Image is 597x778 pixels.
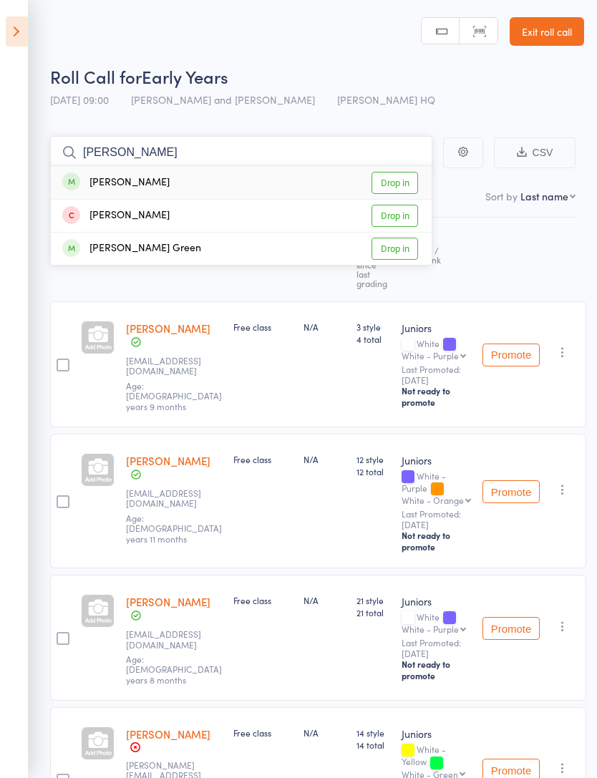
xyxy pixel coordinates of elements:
[356,465,390,477] span: 12 total
[50,136,432,169] input: Search by name
[356,321,390,333] span: 3 style
[126,726,210,741] a: [PERSON_NAME]
[233,453,271,465] span: Free class
[62,240,201,257] div: [PERSON_NAME] Green
[126,653,222,686] span: Age: [DEMOGRAPHIC_DATA] years 8 months
[396,224,477,295] div: Style
[126,488,219,509] small: helens2708@outlook.com
[402,245,471,264] div: Current / Next Rank
[356,594,390,606] span: 21 style
[402,321,471,335] div: Juniors
[50,92,109,107] span: [DATE] 09:00
[402,594,471,608] div: Juniors
[356,739,390,751] span: 14 total
[337,92,435,107] span: [PERSON_NAME] HQ
[304,321,345,333] div: N/A
[494,137,576,168] button: CSV
[126,321,210,336] a: [PERSON_NAME]
[402,495,464,505] div: White - Orange
[356,333,390,345] span: 4 total
[402,385,471,408] div: Not ready to promote
[62,208,170,224] div: [PERSON_NAME]
[142,64,228,88] span: Early Years
[402,351,459,360] div: White - Purple
[372,172,418,194] a: Drop in
[131,92,315,107] span: [PERSON_NAME] and [PERSON_NAME]
[126,379,222,412] span: Age: [DEMOGRAPHIC_DATA] years 9 months
[356,606,390,618] span: 21 total
[126,356,219,376] small: Sophie.turner_3@hotmail.co.uk
[233,321,271,333] span: Free class
[356,453,390,465] span: 12 style
[402,624,459,633] div: White - Purple
[402,726,471,741] div: Juniors
[126,594,210,609] a: [PERSON_NAME]
[510,17,584,46] a: Exit roll call
[62,175,170,191] div: [PERSON_NAME]
[372,205,418,227] a: Drop in
[402,339,471,360] div: White
[402,744,471,778] div: White - Yellow
[50,64,142,88] span: Roll Call for
[402,509,471,530] small: Last Promoted: [DATE]
[402,364,471,385] small: Last Promoted: [DATE]
[356,260,390,288] div: since last grading
[402,638,471,658] small: Last Promoted: [DATE]
[304,594,345,606] div: N/A
[126,512,222,545] span: Age: [DEMOGRAPHIC_DATA] years 11 months
[126,453,210,468] a: [PERSON_NAME]
[356,726,390,739] span: 14 style
[482,344,540,366] button: Promote
[402,658,471,681] div: Not ready to promote
[233,594,271,606] span: Free class
[482,480,540,503] button: Promote
[304,453,345,465] div: N/A
[402,453,471,467] div: Juniors
[126,629,219,650] small: successma@adamcowley.co.uk
[402,471,471,505] div: White - Purple
[304,726,345,739] div: N/A
[402,530,471,553] div: Not ready to promote
[520,189,568,203] div: Last name
[372,238,418,260] a: Drop in
[233,726,271,739] span: Free class
[482,617,540,640] button: Promote
[402,612,471,633] div: White
[485,189,518,203] label: Sort by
